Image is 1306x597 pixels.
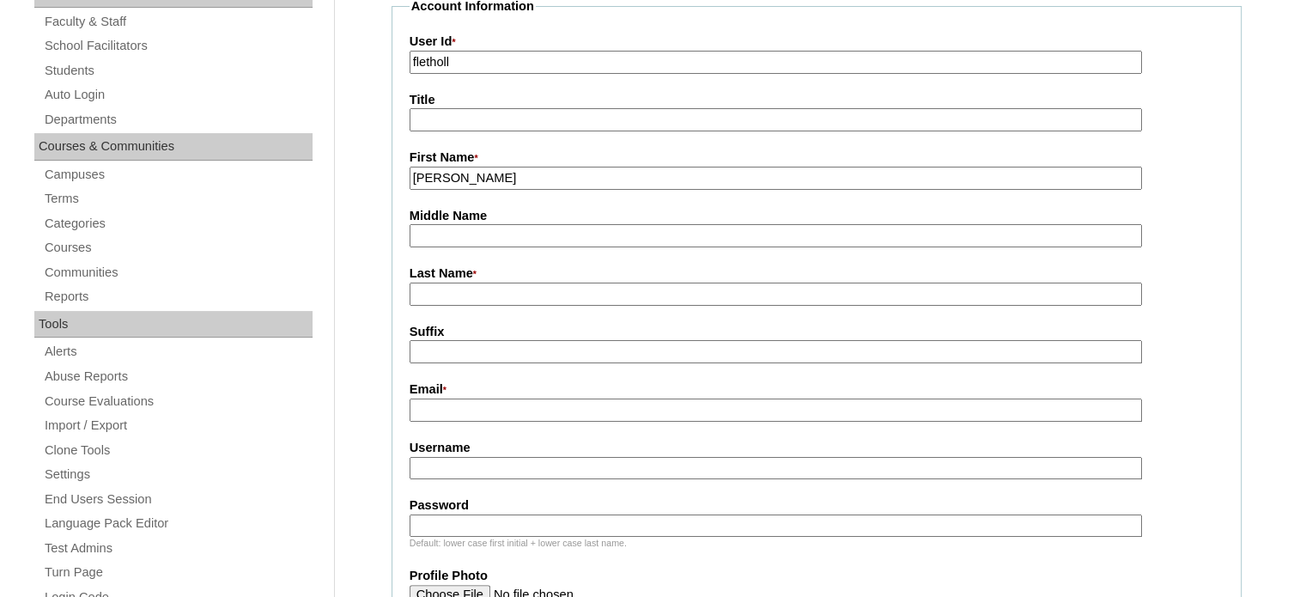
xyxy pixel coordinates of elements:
div: Tools [34,311,313,338]
a: End Users Session [43,489,313,510]
label: Profile Photo [410,567,1224,585]
label: First Name [410,149,1224,168]
a: Alerts [43,341,313,362]
a: Terms [43,188,313,210]
a: Communities [43,262,313,283]
a: Campuses [43,164,313,186]
a: Departments [43,109,313,131]
a: Categories [43,213,313,235]
label: User Id [410,33,1224,52]
a: Language Pack Editor [43,513,313,534]
a: School Facilitators [43,35,313,57]
a: Settings [43,464,313,485]
a: Import / Export [43,415,313,436]
a: Reports [43,286,313,308]
label: Password [410,496,1224,515]
div: Courses & Communities [34,133,313,161]
label: Suffix [410,323,1224,341]
a: Students [43,60,313,82]
a: Course Evaluations [43,391,313,412]
a: Auto Login [43,84,313,106]
a: Turn Page [43,562,313,583]
a: Faculty & Staff [43,11,313,33]
label: Last Name [410,265,1224,283]
a: Abuse Reports [43,366,313,387]
label: Username [410,439,1224,457]
a: Test Admins [43,538,313,559]
div: Default: lower case first initial + lower case last name. [410,537,1224,550]
label: Email [410,381,1224,399]
label: Middle Name [410,207,1224,225]
a: Clone Tools [43,440,313,461]
label: Title [410,91,1224,109]
a: Courses [43,237,313,259]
